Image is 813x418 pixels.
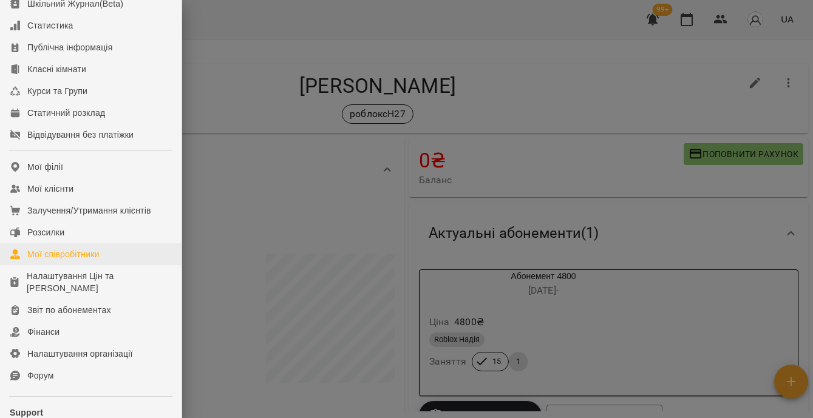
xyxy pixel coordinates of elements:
div: Статичний розклад [27,107,105,119]
div: Залучення/Утримання клієнтів [27,204,151,217]
div: Класні кімнати [27,63,86,75]
div: Мої співробітники [27,248,100,260]
div: Звіт по абонементах [27,304,111,316]
div: Курси та Групи [27,85,87,97]
div: Публічна інформація [27,41,112,53]
div: Мої клієнти [27,183,73,195]
div: Відвідування без платіжки [27,129,134,141]
div: Налаштування організації [27,348,133,360]
div: Форум [27,369,54,382]
div: Налаштування Цін та [PERSON_NAME] [27,270,172,294]
div: Розсилки [27,226,64,238]
div: Мої філії [27,161,63,173]
div: Фінанси [27,326,60,338]
div: Статистика [27,19,73,32]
